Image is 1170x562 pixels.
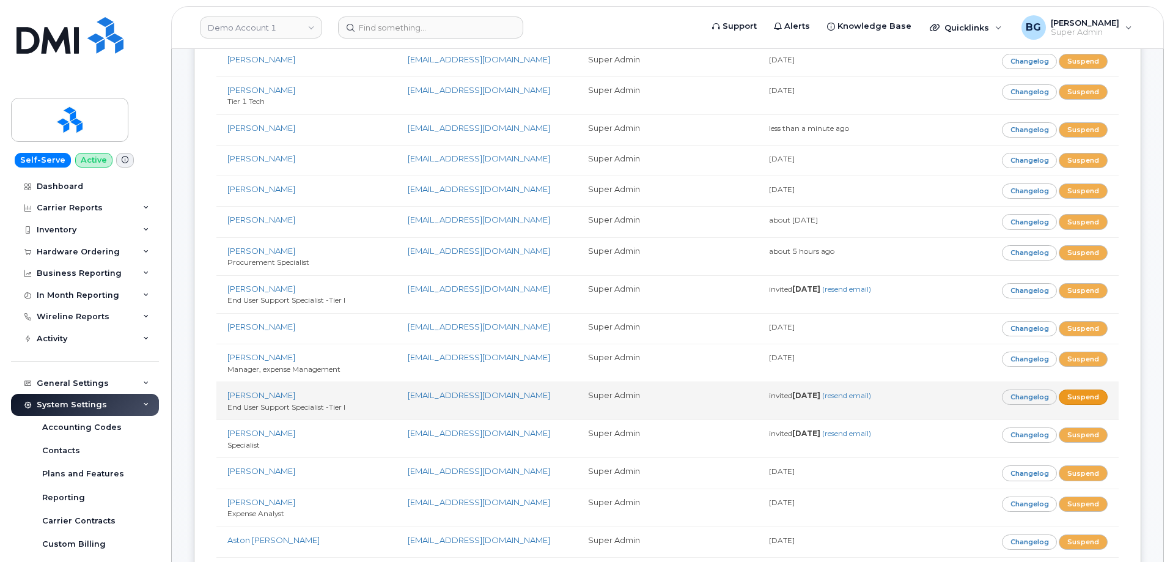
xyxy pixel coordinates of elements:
td: Super Admin [577,275,757,313]
td: Super Admin [577,382,757,420]
a: Aston [PERSON_NAME] [227,535,320,545]
td: Super Admin [577,237,757,275]
strong: [DATE] [792,284,820,294]
a: [EMAIL_ADDRESS][DOMAIN_NAME] [408,322,550,331]
a: Changelog [1002,153,1058,168]
td: Super Admin [577,313,757,344]
a: [PERSON_NAME] [227,123,295,133]
small: invited [769,429,871,438]
strong: [DATE] [792,429,820,438]
div: Bill Geary [1013,15,1141,40]
small: [DATE] [769,322,795,331]
a: [PERSON_NAME] [227,390,295,400]
a: Changelog [1002,54,1058,69]
a: [EMAIL_ADDRESS][DOMAIN_NAME] [408,535,550,545]
a: Alerts [765,14,819,39]
a: [EMAIL_ADDRESS][DOMAIN_NAME] [408,284,550,294]
div: Quicklinks [921,15,1010,40]
small: about [DATE] [769,215,818,224]
a: Suspend [1059,283,1108,298]
small: invited [769,284,871,294]
a: Suspend [1059,214,1108,229]
span: Alerts [784,20,810,32]
td: Super Admin [577,420,757,457]
small: [DATE] [769,498,795,507]
a: (resend email) [822,391,871,400]
a: Changelog [1002,321,1058,336]
a: Suspend [1059,390,1108,405]
a: (resend email) [822,429,871,438]
a: Suspend [1059,54,1108,69]
span: Knowledge Base [837,20,911,32]
a: Changelog [1002,214,1058,229]
span: [PERSON_NAME] [1051,18,1119,28]
a: Suspend [1059,465,1108,481]
a: [EMAIL_ADDRESS][DOMAIN_NAME] [408,153,550,163]
small: [DATE] [769,467,795,476]
a: Changelog [1002,84,1058,100]
a: [EMAIL_ADDRESS][DOMAIN_NAME] [408,85,550,95]
a: [PERSON_NAME] [227,428,295,438]
strong: [DATE] [792,391,820,400]
small: End User Support Specialist -Tier I [227,295,345,305]
a: [PERSON_NAME] [227,153,295,163]
a: [PERSON_NAME] [227,322,295,331]
small: [DATE] [769,154,795,163]
td: Super Admin [577,206,757,237]
small: [DATE] [769,353,795,362]
td: Super Admin [577,489,757,527]
a: (resend email) [822,284,871,294]
a: [EMAIL_ADDRESS][DOMAIN_NAME] [408,54,550,64]
small: less than a minute ago [769,124,849,133]
small: Manager, expense Management [227,364,340,374]
a: Suspend [1059,183,1108,199]
input: Find something... [338,17,523,39]
span: Support [723,20,757,32]
a: [PERSON_NAME] [227,215,295,224]
a: Suspend [1059,84,1108,100]
a: Changelog [1002,497,1058,512]
td: Super Admin [577,344,757,382]
a: [PERSON_NAME] [227,466,295,476]
a: Changelog [1002,245,1058,261]
a: Suspend [1059,321,1108,336]
td: Super Admin [577,46,757,76]
small: Expense Analyst [227,509,284,518]
a: Changelog [1002,534,1058,550]
a: Demo Account 1 [200,17,322,39]
a: [EMAIL_ADDRESS][DOMAIN_NAME] [408,428,550,438]
small: about 5 hours ago [769,246,834,256]
td: Super Admin [577,176,757,206]
a: [EMAIL_ADDRESS][DOMAIN_NAME] [408,497,550,507]
small: invited [769,391,871,400]
small: [DATE] [769,86,795,95]
a: [PERSON_NAME] [227,246,295,256]
a: Changelog [1002,122,1058,138]
a: [PERSON_NAME] [227,284,295,294]
td: Super Admin [577,145,757,176]
a: Changelog [1002,352,1058,367]
a: Suspend [1059,245,1108,261]
a: Suspend [1059,122,1108,138]
a: [PERSON_NAME] [227,352,295,362]
a: Suspend [1059,153,1108,168]
a: Changelog [1002,283,1058,298]
a: Changelog [1002,465,1058,481]
a: [EMAIL_ADDRESS][DOMAIN_NAME] [408,390,550,400]
small: [DATE] [769,536,795,545]
a: [EMAIL_ADDRESS][DOMAIN_NAME] [408,123,550,133]
a: [EMAIL_ADDRESS][DOMAIN_NAME] [408,184,550,194]
span: BG [1026,20,1041,35]
span: Quicklinks [944,23,989,32]
small: [DATE] [769,55,795,64]
a: Changelog [1002,427,1058,443]
a: [PERSON_NAME] [227,54,295,64]
a: [PERSON_NAME] [227,497,295,507]
a: [EMAIL_ADDRESS][DOMAIN_NAME] [408,352,550,362]
a: Changelog [1002,183,1058,199]
td: Super Admin [577,114,757,145]
td: Super Admin [577,457,757,488]
a: Suspend [1059,534,1108,550]
a: [PERSON_NAME] [227,85,295,95]
small: Tier 1 Tech [227,97,265,106]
